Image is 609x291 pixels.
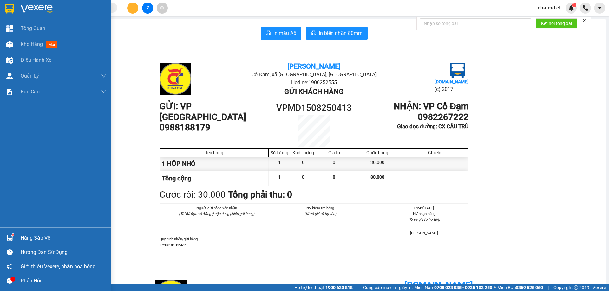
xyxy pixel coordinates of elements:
li: 09:49[DATE] [380,205,468,211]
div: Giá trị [318,150,350,155]
button: aim [157,3,168,14]
span: Tổng Quan [21,24,45,32]
strong: 0369 525 060 [516,285,543,290]
span: plus [131,6,135,10]
span: Hỗ trợ kỹ thuật: [294,284,353,291]
b: NHẬN : VP Cổ Đạm [394,101,468,111]
div: Số lượng [270,150,289,155]
span: Điều hành xe [21,56,51,64]
span: printer [266,30,271,36]
strong: 0708 023 035 - 0935 103 250 [434,285,492,290]
div: Phản hồi [21,276,106,286]
li: Hotline: 1900252555 [211,79,417,86]
div: Cước rồi : 30.000 [160,188,226,202]
h1: 0982267222 [353,112,468,123]
li: [PERSON_NAME] [380,230,468,236]
div: Quy định nhận/gửi hàng : [160,236,468,248]
span: message [7,278,13,284]
button: caret-down [594,3,605,14]
span: copyright [574,285,578,290]
span: Kết nối tổng đài [541,20,572,27]
div: 0 [291,157,316,171]
span: 0 [302,174,304,180]
span: close [582,18,586,23]
img: warehouse-icon [6,73,13,79]
b: [DOMAIN_NAME] [404,280,473,290]
span: In biên nhận 80mm [319,29,363,37]
img: warehouse-icon [6,57,13,64]
b: Tổng phải thu: 0 [228,189,292,200]
span: In mẫu A5 [273,29,296,37]
span: 1 [573,3,575,7]
span: nhatmd.ct [533,4,566,12]
li: Cổ Đạm, xã [GEOGRAPHIC_DATA], [GEOGRAPHIC_DATA] [211,71,417,79]
div: 30.000 [352,157,403,171]
sup: 1 [572,3,576,7]
i: (Kí và ghi rõ họ tên) [304,212,336,216]
img: logo-vxr [5,4,14,14]
span: Quản Lý [21,72,39,80]
span: question-circle [7,249,13,255]
img: warehouse-icon [6,235,13,241]
p: [PERSON_NAME] [160,242,468,248]
div: 1 HỘP NHỎ [160,157,269,171]
b: Gửi khách hàng [284,88,344,96]
img: icon-new-feature [568,5,574,11]
img: dashboard-icon [6,25,13,32]
div: Hàng sắp về [21,233,106,243]
b: [DOMAIN_NAME] [435,79,468,84]
i: (Kí và ghi rõ họ tên) [408,217,440,222]
span: down [101,89,106,94]
button: Kết nối tổng đài [536,18,577,28]
h1: VPMD1508250413 [275,101,353,115]
span: Giới thiệu Vexere, nhận hoa hồng [21,263,95,270]
b: [PERSON_NAME] [287,62,341,70]
div: 1 [269,157,291,171]
img: solution-icon [6,89,13,95]
span: aim [160,6,164,10]
span: Báo cáo [21,88,40,96]
div: Tên hàng [162,150,267,155]
button: plus [127,3,138,14]
button: printerIn mẫu A5 [261,27,301,40]
img: logo.jpg [160,63,191,95]
div: Khối lượng [292,150,314,155]
img: warehouse-icon [6,41,13,48]
span: Cung cấp máy in - giấy in: [363,284,413,291]
button: printerIn biên nhận 80mm [306,27,368,40]
div: Ghi chú [404,150,466,155]
button: file-add [142,3,153,14]
span: Miền Nam [414,284,492,291]
span: mới [46,41,57,48]
img: logo.jpg [450,63,465,78]
span: file-add [145,6,150,10]
img: phone-icon [583,5,588,11]
li: NV kiểm tra hàng [276,205,364,211]
span: printer [311,30,316,36]
span: caret-down [597,5,603,11]
span: ⚪️ [494,286,496,289]
span: 30.000 [370,174,384,180]
span: | [357,284,358,291]
span: | [548,284,549,291]
span: down [101,73,106,79]
sup: 1 [12,234,14,236]
strong: 1900 633 818 [325,285,353,290]
li: (c) 2017 [435,85,468,93]
h1: 0988188179 [160,122,275,133]
div: Hướng dẫn sử dụng [21,248,106,257]
span: 0 [333,174,335,180]
b: Giao dọc đường: CX CẦU TRÙ [397,123,468,130]
span: 1 [278,174,281,180]
input: Nhập số tổng đài [420,18,531,28]
li: Người gửi hàng xác nhận [172,205,261,211]
span: Kho hàng [21,41,43,47]
i: (Tôi đã đọc và đồng ý nộp dung phiếu gửi hàng) [179,212,254,216]
div: 0 [316,157,352,171]
li: NV nhận hàng [380,211,468,217]
b: GỬI : VP [GEOGRAPHIC_DATA] [160,101,246,122]
span: Miền Bắc [497,284,543,291]
span: Tổng cộng [162,174,191,182]
span: notification [7,263,13,269]
div: Cước hàng [354,150,401,155]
